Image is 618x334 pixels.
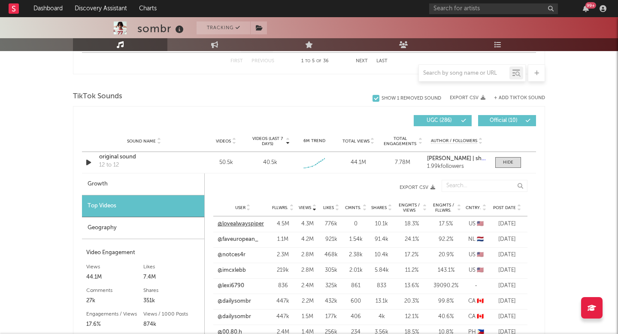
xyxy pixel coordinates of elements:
span: Views [299,205,311,210]
div: 0 [345,220,367,228]
input: Search for artists [429,3,558,14]
div: Views [86,262,143,272]
div: 2.8M [298,266,317,275]
a: @dailysombr [218,313,251,321]
div: 600 [345,297,367,306]
div: 17.5 % [431,220,461,228]
div: 91.4k [371,235,392,244]
a: original sound [99,153,189,161]
div: 17.6% [86,319,143,330]
span: Sound Name [127,139,156,144]
div: 7.78M [383,158,423,167]
span: Total Views [342,139,370,144]
a: @imcxlebb [218,266,246,275]
a: @dailysombr [218,297,251,306]
div: 6M Trend [294,138,334,144]
strong: [PERSON_NAME] | shepsfvrry [427,156,503,161]
span: Post Date [493,205,516,210]
div: [DATE] [491,235,523,244]
div: 351k [143,296,200,306]
span: 🇺🇸 [477,252,484,258]
button: Export CSV [450,95,485,100]
div: 99.8 % [431,297,461,306]
span: Engmts / Fllwrs. [431,203,456,213]
div: 4k [371,313,392,321]
a: @notces4r [218,251,245,259]
div: 2.01k [345,266,367,275]
div: Growth [82,173,204,195]
div: 4.5M [272,220,294,228]
div: 143.1 % [431,266,461,275]
div: Video Engagement [86,248,200,258]
div: [DATE] [491,220,523,228]
span: TikTok Sounds [73,91,122,102]
div: 1.5M [298,313,317,321]
div: 2.38k [345,251,367,259]
div: 836 [272,282,294,290]
div: [DATE] [491,251,523,259]
span: 🇨🇦 [477,298,484,304]
div: - [465,282,487,290]
div: 44.1M [339,158,379,167]
button: First [230,59,243,64]
div: US [465,266,487,275]
span: Likes [323,205,334,210]
span: Shares [371,205,387,210]
div: CA [465,297,487,306]
div: 24.1 % [397,235,427,244]
div: 305k [321,266,341,275]
span: Official ( 10 ) [484,118,523,123]
div: 50.5k [206,158,246,167]
div: 13.1k [371,297,392,306]
div: 12.1 % [397,313,427,321]
div: 432k [321,297,341,306]
div: Engagements / Views [86,309,143,319]
div: NL [465,235,487,244]
span: Videos (last 7 days) [250,136,285,146]
span: Engmts / Views [397,203,421,213]
a: @lexi6790 [218,282,244,290]
span: 🇨🇦 [477,314,484,319]
div: 12 to 12 [99,161,119,170]
div: US [465,220,487,228]
span: UGC ( 286 ) [419,118,459,123]
span: Fllwrs. [272,205,288,210]
div: 27k [86,296,143,306]
div: 1.1M [272,235,294,244]
span: Total Engagements [383,136,418,146]
div: 177k [321,313,341,321]
div: 921k [321,235,341,244]
span: Cmnts. [345,205,361,210]
div: 92.2 % [431,235,461,244]
div: 4.3M [298,220,317,228]
div: 833 [371,282,392,290]
div: Shares [143,285,200,296]
div: 1 5 36 [291,56,339,67]
div: US [465,251,487,259]
button: + Add TikTok Sound [494,96,545,100]
div: 7.4M [143,272,200,282]
div: 13.6 % [397,282,427,290]
div: [DATE] [491,313,523,321]
div: Comments [86,285,143,296]
div: 11.2 % [397,266,427,275]
div: CA [465,313,487,321]
button: 99+ [583,5,589,12]
button: Next [356,59,368,64]
div: [DATE] [491,282,523,290]
a: @lovealwayspiper [218,220,264,228]
div: 776k [321,220,341,228]
div: 20.3 % [397,297,427,306]
button: Export CSV [222,185,435,190]
div: 44.1M [86,272,143,282]
button: + Add TikTok Sound [485,96,545,100]
div: Top Videos [82,195,204,217]
div: 2.4M [298,282,317,290]
span: of [316,59,321,63]
div: Likes [143,262,200,272]
span: User [235,205,245,210]
div: 40.6 % [431,313,461,321]
div: 2.3M [272,251,294,259]
input: Search by song name or URL [419,70,509,77]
